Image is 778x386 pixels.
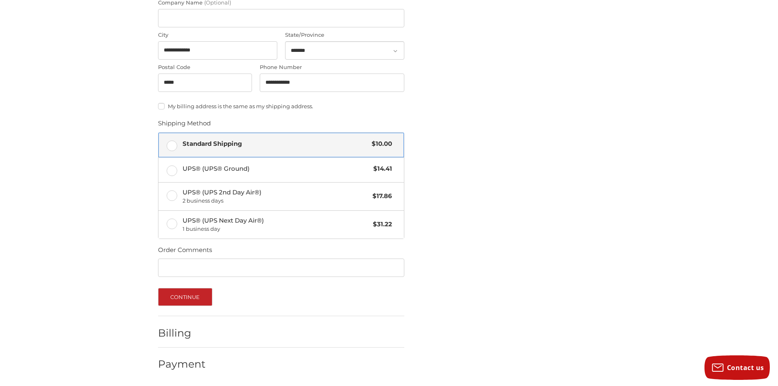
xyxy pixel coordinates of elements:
[183,225,369,233] span: 1 business day
[158,63,252,71] label: Postal Code
[183,216,369,233] span: UPS® (UPS Next Day Air®)
[369,220,392,229] span: $31.22
[183,197,369,205] span: 2 business days
[158,327,206,339] h2: Billing
[368,192,392,201] span: $17.86
[158,119,211,132] legend: Shipping Method
[260,63,404,71] label: Phone Number
[183,139,368,149] span: Standard Shipping
[369,164,392,174] span: $14.41
[368,139,392,149] span: $10.00
[158,245,212,259] legend: Order Comments
[285,31,404,39] label: State/Province
[183,188,369,205] span: UPS® (UPS 2nd Day Air®)
[183,164,370,174] span: UPS® (UPS® Ground)
[158,103,404,109] label: My billing address is the same as my shipping address.
[158,31,277,39] label: City
[704,355,770,380] button: Contact us
[158,358,206,370] h2: Payment
[727,363,764,372] span: Contact us
[158,288,212,306] button: Continue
